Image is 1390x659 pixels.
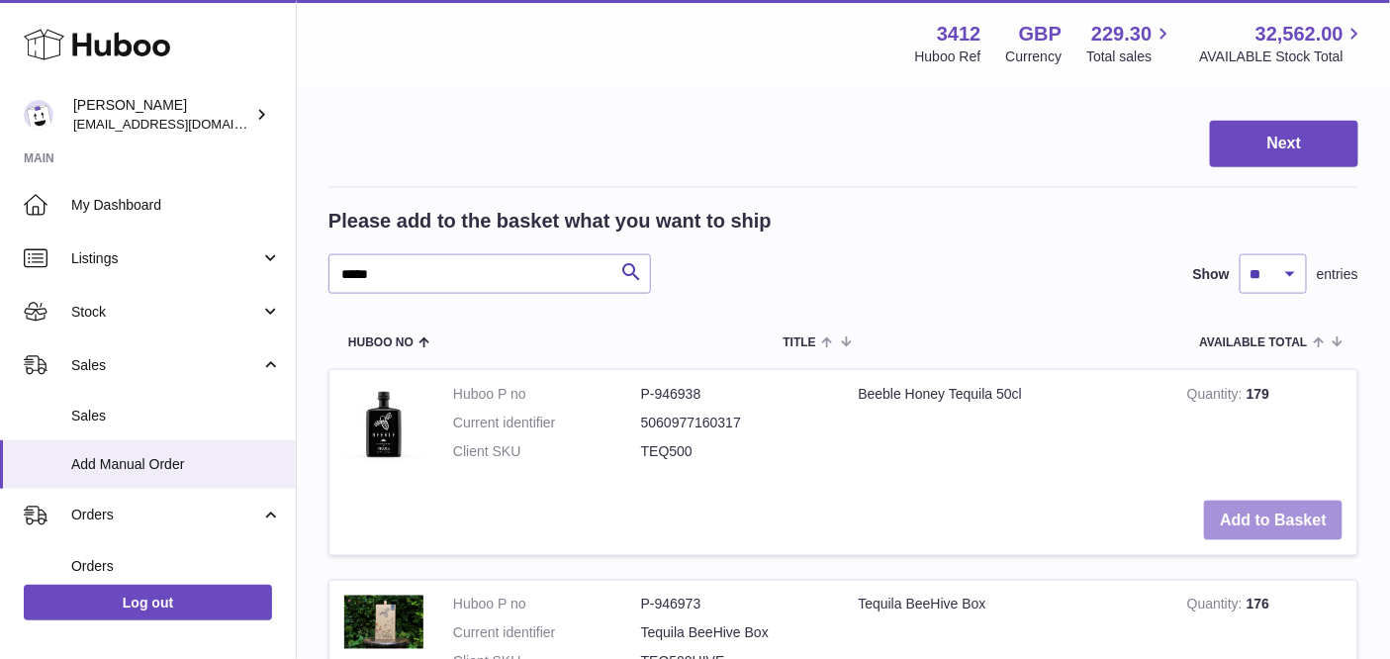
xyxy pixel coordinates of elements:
[1006,47,1063,66] div: Currency
[641,596,829,614] dd: P-946973
[453,624,641,643] dt: Current identifier
[915,47,981,66] div: Huboo Ref
[1086,47,1174,66] span: Total sales
[71,455,281,474] span: Add Manual Order
[24,585,272,620] a: Log out
[641,385,829,404] dd: P-946938
[348,336,414,349] span: Huboo no
[844,370,1172,486] td: Beeble Honey Tequila 50cl
[1199,21,1366,66] a: 32,562.00 AVAILABLE Stock Total
[73,96,251,134] div: [PERSON_NAME]
[1210,121,1358,167] button: Next
[1200,336,1308,349] span: AVAILABLE Total
[1193,265,1230,284] label: Show
[344,385,423,464] img: Beeble Honey Tequila 50cl
[641,414,829,432] dd: 5060977160317
[71,249,260,268] span: Listings
[1091,21,1152,47] span: 229.30
[344,596,423,648] img: Tequila BeeHive Box
[1204,501,1343,541] button: Add to Basket
[71,303,260,322] span: Stock
[1187,386,1247,407] strong: Quantity
[641,442,829,461] dd: TEQ500
[1199,47,1366,66] span: AVAILABLE Stock Total
[453,385,641,404] dt: Huboo P no
[937,21,981,47] strong: 3412
[1187,597,1247,617] strong: Quantity
[1317,265,1358,284] span: entries
[71,196,281,215] span: My Dashboard
[328,208,772,235] h2: Please add to the basket what you want to ship
[24,100,53,130] img: info@beeble.buzz
[1172,370,1357,486] td: 179
[71,557,281,576] span: Orders
[1255,21,1344,47] span: 32,562.00
[453,442,641,461] dt: Client SKU
[71,356,260,375] span: Sales
[71,407,281,425] span: Sales
[641,624,829,643] dd: Tequila BeeHive Box
[784,336,816,349] span: Title
[73,116,291,132] span: [EMAIL_ADDRESS][DOMAIN_NAME]
[453,414,641,432] dt: Current identifier
[1086,21,1174,66] a: 229.30 Total sales
[1019,21,1062,47] strong: GBP
[453,596,641,614] dt: Huboo P no
[71,506,260,524] span: Orders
